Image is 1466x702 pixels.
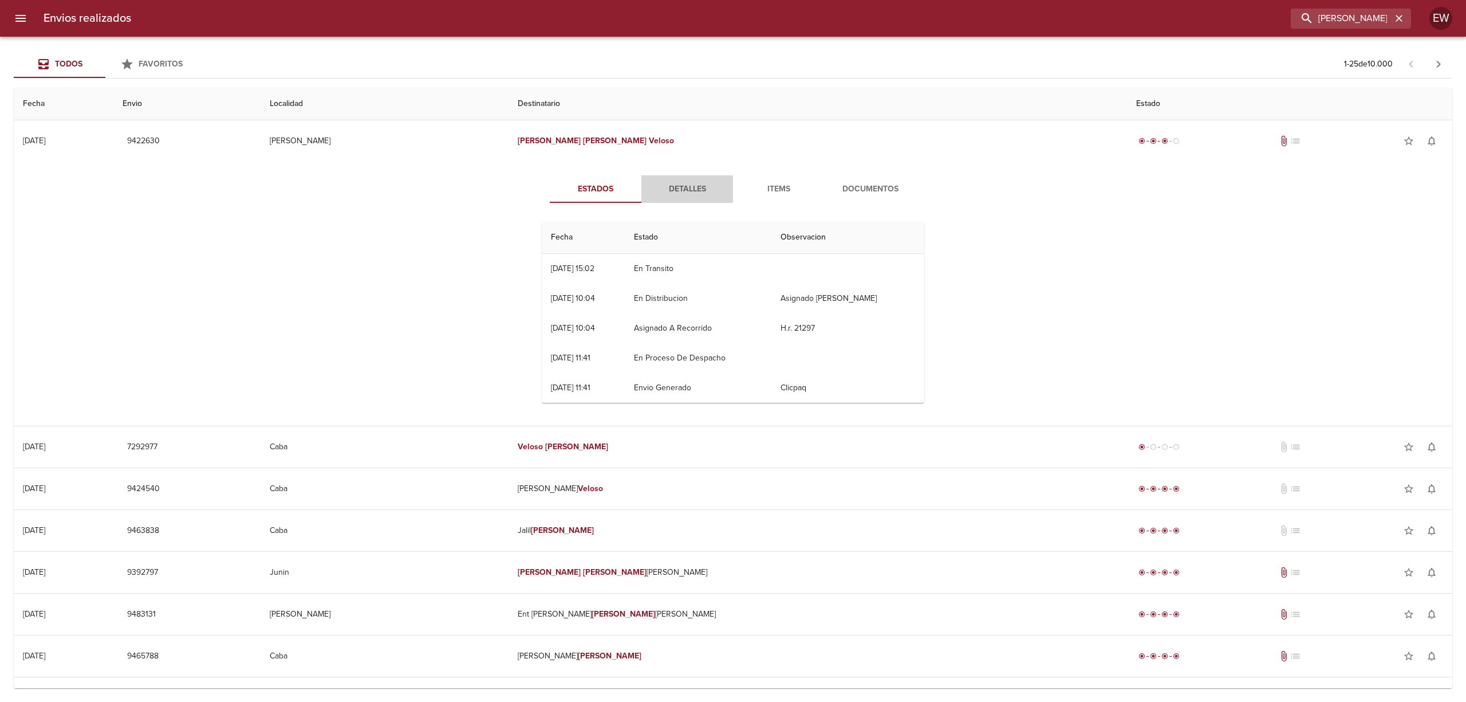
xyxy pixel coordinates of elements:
[1397,645,1420,668] button: Agregar a favoritos
[550,175,916,203] div: Tabs detalle de guia
[509,510,1127,551] td: Jalil
[1403,567,1414,578] span: star_border
[1290,135,1301,147] span: No tiene pedido asociado
[1127,88,1452,120] th: Estado
[1150,611,1157,618] span: radio_button_checked
[123,562,163,583] button: 9392797
[1278,441,1290,453] span: No tiene documentos adjuntos
[1426,483,1437,495] span: notifications_none
[551,264,594,273] div: [DATE] 15:02
[509,636,1127,677] td: [PERSON_NAME]
[771,373,924,403] td: Clicpaq
[509,552,1127,593] td: [PERSON_NAME]
[123,437,162,458] button: 7292977
[261,120,509,162] td: [PERSON_NAME]
[1138,485,1145,492] span: radio_button_checked
[1173,138,1180,144] span: radio_button_unchecked
[1403,525,1414,536] span: star_border
[1150,653,1157,660] span: radio_button_checked
[1426,135,1437,147] span: notifications_none
[1173,569,1180,576] span: radio_button_checked
[1290,483,1301,495] span: No tiene pedido asociado
[14,50,197,78] div: Tabs Envios
[1403,650,1414,662] span: star_border
[1403,441,1414,453] span: star_border
[545,442,609,452] em: [PERSON_NAME]
[557,182,635,197] span: Estados
[1138,527,1145,534] span: radio_button_checked
[1290,525,1301,536] span: No tiene pedido asociado
[1136,567,1182,578] div: Entregado
[123,479,164,500] button: 9424540
[7,5,34,32] button: menu
[123,520,164,542] button: 9463838
[14,88,113,120] th: Fecha
[23,442,45,452] div: [DATE]
[1136,650,1182,662] div: Entregado
[127,440,157,454] span: 7292977
[551,353,590,363] div: [DATE] 11:41
[1161,527,1168,534] span: radio_button_checked
[1161,444,1168,450] span: radio_button_unchecked
[1420,645,1443,668] button: Activar notificaciones
[625,313,771,343] td: Asignado A Recorrido
[509,468,1127,509] td: [PERSON_NAME]
[1420,603,1443,626] button: Activar notificaciones
[1397,561,1420,584] button: Agregar a favoritos
[1150,138,1157,144] span: radio_button_checked
[261,426,509,468] td: Caba
[123,646,163,667] button: 9465788
[1173,611,1180,618] span: radio_button_checked
[740,182,818,197] span: Items
[1161,653,1168,660] span: radio_button_checked
[1290,441,1301,453] span: No tiene pedido asociado
[23,567,45,577] div: [DATE]
[1173,653,1180,660] span: radio_button_checked
[592,609,655,619] em: [PERSON_NAME]
[1397,130,1420,152] button: Agregar a favoritos
[127,134,160,148] span: 9422630
[1397,436,1420,458] button: Agregar a favoritos
[1403,135,1414,147] span: star_border
[1138,138,1145,144] span: radio_button_checked
[1397,519,1420,542] button: Agregar a favoritos
[1278,135,1290,147] span: Tiene documentos adjuntos
[625,284,771,313] td: En Distribucion
[44,9,131,28] h6: Envios realizados
[1173,485,1180,492] span: radio_button_checked
[771,221,924,254] th: Observacion
[1290,567,1301,578] span: No tiene pedido asociado
[261,88,509,120] th: Localidad
[1161,569,1168,576] span: radio_button_checked
[1420,519,1443,542] button: Activar notificaciones
[518,136,581,146] em: [PERSON_NAME]
[1426,441,1437,453] span: notifications_none
[509,88,1127,120] th: Destinatario
[123,131,164,152] button: 9422630
[127,649,159,664] span: 9465788
[1420,436,1443,458] button: Activar notificaciones
[625,221,771,254] th: Estado
[127,566,158,580] span: 9392797
[1173,444,1180,450] span: radio_button_unchecked
[1136,483,1182,495] div: Entregado
[1403,483,1414,495] span: star_border
[23,609,45,619] div: [DATE]
[1150,569,1157,576] span: radio_button_checked
[1426,650,1437,662] span: notifications_none
[583,567,647,577] em: [PERSON_NAME]
[1278,525,1290,536] span: No tiene documentos adjuntos
[1397,477,1420,500] button: Agregar a favoritos
[1173,527,1180,534] span: radio_button_checked
[127,607,156,622] span: 9483131
[551,293,595,303] div: [DATE] 10:04
[261,510,509,551] td: Caba
[1426,567,1437,578] span: notifications_none
[551,323,595,333] div: [DATE] 10:04
[139,59,183,69] span: Favoritos
[1138,611,1145,618] span: radio_button_checked
[1290,650,1301,662] span: No tiene pedido asociado
[1161,138,1168,144] span: radio_button_checked
[1161,611,1168,618] span: radio_button_checked
[518,442,543,452] em: Veloso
